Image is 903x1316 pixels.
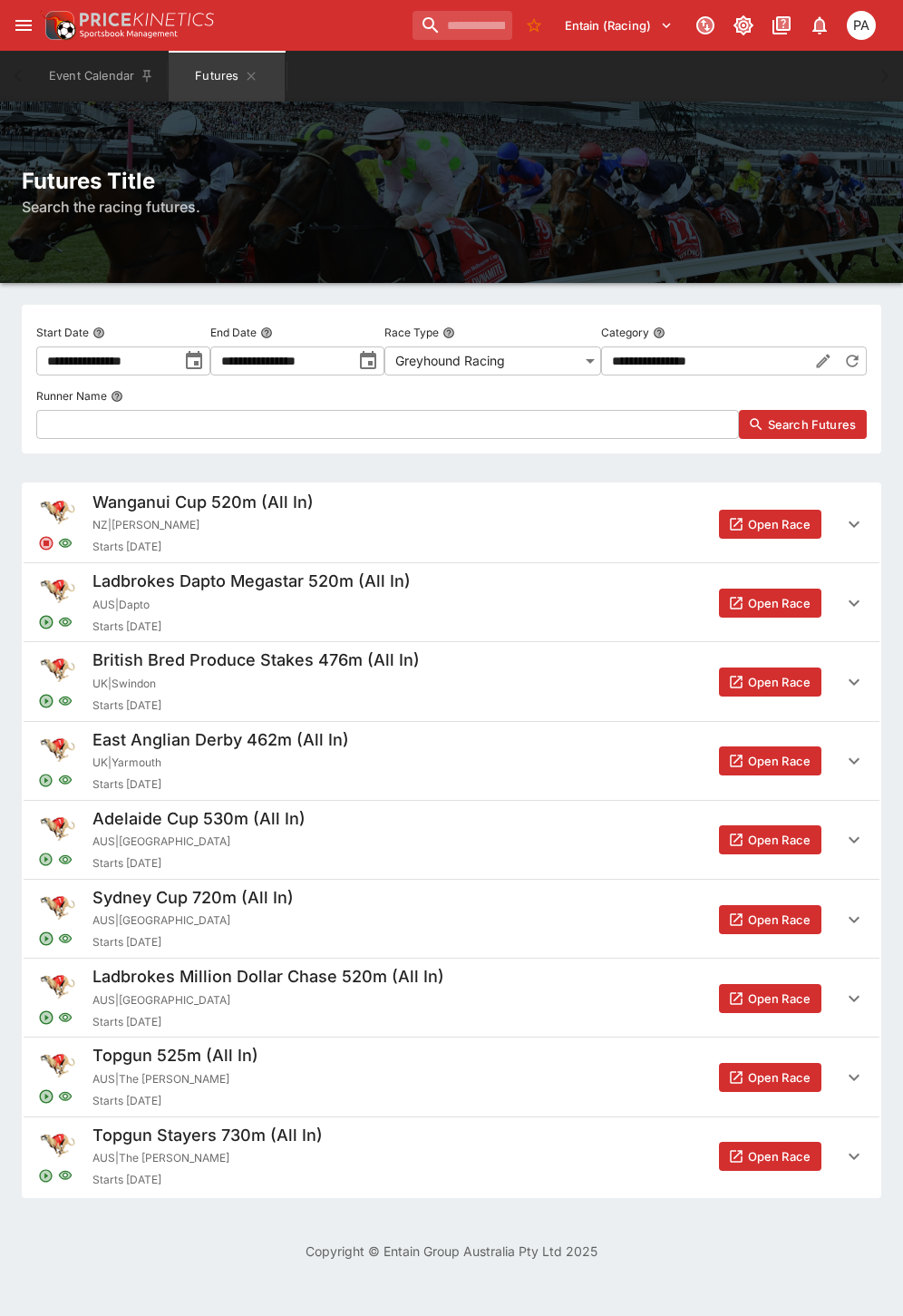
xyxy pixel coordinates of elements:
[24,801,879,880] button: Adelaide Cup 530m (All In)AUS|[GEOGRAPHIC_DATA]Starts [DATE]Open Race
[24,959,879,1038] button: Ladbrokes Million Dollar Chase 520m (All In)AUS|[GEOGRAPHIC_DATA]Starts [DATE]Open Race
[727,9,760,42] button: Toggle light/dark mode
[58,536,73,551] svg: Visible
[92,911,294,930] span: AUS | [GEOGRAPHIC_DATA]
[38,966,78,1006] img: greyhound_racing.png
[38,693,54,709] svg: Open
[24,563,879,642] button: Ladbrokes Dapto Megastar 520m (All In)AUS|DaptoStarts [DATE]Open Race
[719,668,821,697] button: Open Race
[38,1168,54,1184] svg: Open
[58,694,73,708] svg: Visible
[719,905,821,934] button: Open Race
[92,1092,258,1110] span: Starts [DATE]
[92,1070,258,1088] span: AUS | The [PERSON_NAME]
[92,327,105,339] button: Start Date
[92,516,314,534] span: NZ | [PERSON_NAME]
[38,1088,54,1105] svg: Open
[7,9,40,42] button: open drawer
[803,9,836,42] button: Notifications
[38,535,54,551] svg: Closed
[92,675,420,693] span: UK | Swindon
[24,642,879,721] button: British Bred Produce Stakes 476m (All In)UK|SwindonStarts [DATE]Open Race
[80,30,178,38] img: Sportsbook Management
[38,614,54,630] svg: Open
[739,410,867,439] button: Search Futures
[689,9,722,42] button: Connected to PK
[92,775,349,794] span: Starts [DATE]
[38,887,78,927] img: greyhound_racing.png
[58,1168,73,1183] svg: Visible
[352,345,384,377] button: toggle date time picker
[92,933,294,951] span: Starts [DATE]
[92,1125,323,1145] h5: Topgun Stayers 730m (All In)
[22,167,881,195] h2: Futures Title
[92,833,306,851] span: AUS | [GEOGRAPHIC_DATA]
[442,327,455,339] button: Race Type
[40,7,76,44] img: PriceKinetics Logo
[92,729,349,750] h5: East Anglian Derby 462m (All In)
[719,1063,821,1092] button: Open Race
[92,887,294,908] h5: Sydney Cup 720m (All In)
[38,1009,54,1026] svg: Open
[92,649,420,670] h5: British Bred Produce Stakes 476m (All In)
[92,618,411,636] span: Starts [DATE]
[260,327,273,339] button: End Date
[92,1171,323,1189] span: Starts [DATE]
[24,722,879,801] button: East Anglian Derby 462m (All In)UK|YarmouthStarts [DATE]Open Race
[719,825,821,854] button: Open Race
[58,1089,73,1104] svg: Visible
[384,325,439,340] p: Race Type
[92,538,314,556] span: Starts [DATE]
[92,1013,444,1031] span: Starts [DATE]
[58,853,73,867] svg: Visible
[38,773,54,789] svg: Open
[58,615,73,629] svg: Visible
[653,327,665,339] button: Category
[92,991,444,1009] span: AUS | [GEOGRAPHIC_DATA]
[92,1149,323,1167] span: AUS | The [PERSON_NAME]
[36,388,107,404] p: Runner Name
[719,510,821,539] button: Open Race
[92,966,444,987] h5: Ladbrokes Million Dollar Chase 520m (All In)
[847,11,876,40] div: Peter Addley
[601,325,649,340] p: Category
[22,196,881,218] h6: Search the racing futures.
[92,808,306,829] h5: Adelaide Cup 530m (All In)
[519,11,549,40] button: No Bookmarks
[719,984,821,1013] button: Open Race
[719,589,821,618] button: Open Race
[92,854,306,872] span: Starts [DATE]
[38,570,78,610] img: greyhound_racing.png
[178,345,210,377] button: toggle date time picker
[92,754,349,772] span: UK | Yarmouth
[38,931,54,947] svg: Open
[841,5,881,45] button: Peter Addley
[38,729,78,769] img: greyhound_racing.png
[38,1125,78,1165] img: greyhound_racing.png
[92,1045,258,1066] h5: Topgun 525m (All In)
[838,346,867,375] button: Reset Category to All Racing
[169,51,285,102] button: Futures
[80,13,214,26] img: PriceKinetics
[554,11,684,40] button: Select Tenant
[719,746,821,775] button: Open Race
[38,649,78,689] img: greyhound_racing.png
[38,492,78,531] img: greyhound_racing.png
[38,852,54,868] svg: Open
[36,325,89,340] p: Start Date
[24,880,879,959] button: Sydney Cup 720m (All In)AUS|[GEOGRAPHIC_DATA]Starts [DATE]Open Race
[24,1117,879,1196] button: Topgun Stayers 730m (All In)AUS|The [PERSON_NAME]Starts [DATE]Open Race
[38,1045,78,1085] img: greyhound_racing.png
[809,346,838,375] button: Edit Category
[92,492,314,512] h5: Wanganui Cup 520m (All In)
[24,484,879,563] button: Wanganui Cup 520m (All In)NZ|[PERSON_NAME]Starts [DATE]Open Race
[24,1038,879,1116] button: Topgun 525m (All In)AUS|The [PERSON_NAME]Starts [DATE]Open Race
[719,1142,821,1171] button: Open Race
[413,11,512,40] input: search
[768,415,856,434] span: Search Futures
[92,697,420,715] span: Starts [DATE]
[384,346,601,375] div: Greyhound Racing
[210,325,257,340] p: End Date
[765,9,798,42] button: Documentation
[38,51,165,102] button: Event Calendar
[38,808,78,848] img: greyhound_racing.png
